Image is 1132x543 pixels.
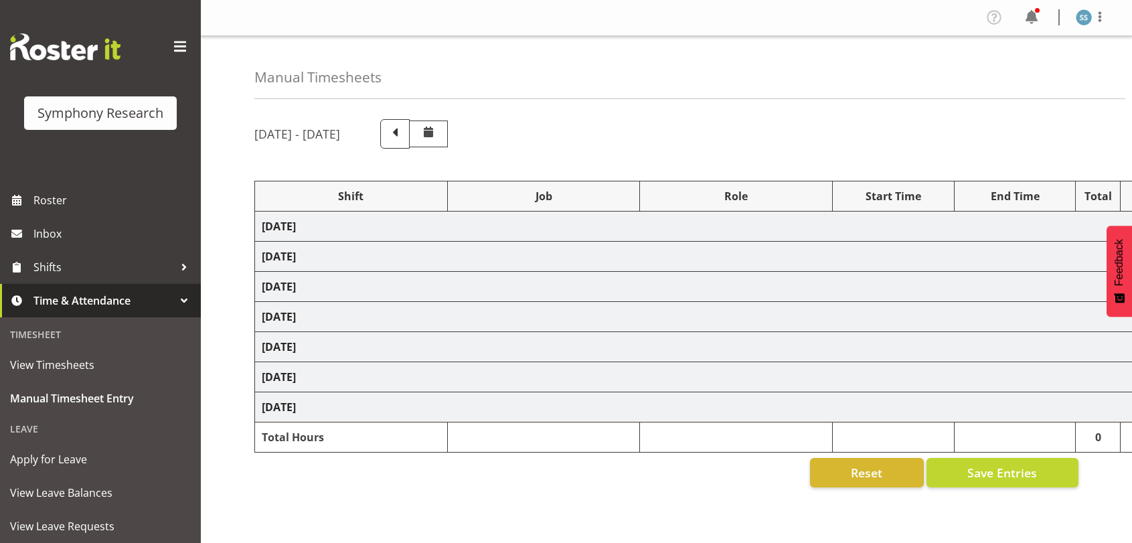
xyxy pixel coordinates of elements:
div: Timesheet [3,321,197,348]
span: Apply for Leave [10,449,191,469]
span: View Timesheets [10,355,191,375]
h4: Manual Timesheets [254,70,382,85]
button: Reset [810,458,924,487]
button: Feedback - Show survey [1107,226,1132,317]
div: Shift [262,188,440,204]
div: End Time [961,188,1069,204]
span: Time & Attendance [33,291,174,311]
span: Save Entries [967,464,1037,481]
a: View Leave Balances [3,476,197,510]
a: View Leave Requests [3,510,197,543]
div: Start Time [839,188,947,204]
button: Save Entries [926,458,1078,487]
span: Shifts [33,257,174,277]
img: Rosterit website logo [10,33,120,60]
div: Symphony Research [37,103,163,123]
span: View Leave Balances [10,483,191,503]
div: Job [455,188,633,204]
div: Leave [3,415,197,443]
span: Reset [851,464,882,481]
span: Roster [33,190,194,210]
td: 0 [1076,422,1121,453]
a: View Timesheets [3,348,197,382]
h5: [DATE] - [DATE] [254,127,340,141]
div: Role [647,188,825,204]
span: Manual Timesheet Entry [10,388,191,408]
span: View Leave Requests [10,516,191,536]
span: Inbox [33,224,194,244]
div: Total [1082,188,1113,204]
span: Feedback [1113,239,1125,286]
img: shane-shaw-williams1936.jpg [1076,9,1092,25]
a: Apply for Leave [3,443,197,476]
a: Manual Timesheet Entry [3,382,197,415]
td: Total Hours [255,422,448,453]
